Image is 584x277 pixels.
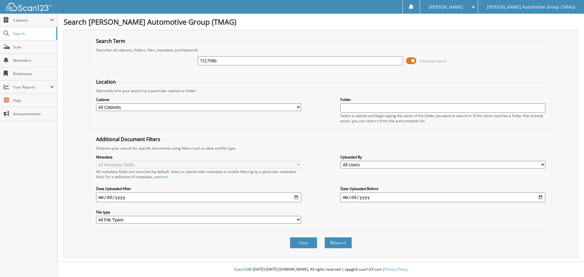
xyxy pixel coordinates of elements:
[13,44,54,50] span: Scan
[96,169,301,179] div: All metadata fields are searched by default. Select a cabinet with metadata to enable filtering b...
[93,136,163,143] legend: Additional Document Filters
[13,111,54,116] span: Announcements
[64,17,578,27] h1: Search [PERSON_NAME] Automotive Group (TMAG)
[96,209,301,215] label: File type
[93,38,128,44] legend: Search Term
[13,98,54,103] span: Help
[93,78,119,85] legend: Location
[385,267,408,272] a: Privacy Policy
[93,47,549,53] div: Searches all cabinets, folders, files, metadata, and keywords
[554,248,584,277] iframe: Chat Widget
[93,88,549,93] div: Optionally limit your search to a particular cabinet or folder
[93,146,549,151] div: Enhance your search for specific documents using filters such as date and file type.
[13,18,50,23] span: Cabinets
[13,58,54,63] span: Reminders
[325,237,352,248] button: Search
[340,186,545,191] label: Date Uploaded Before
[487,5,575,9] span: [PERSON_NAME] Automotive Group (TMAG)
[96,192,301,202] input: start
[234,267,249,272] span: Scan123
[96,97,301,102] label: Cabinet
[429,5,463,9] span: [PERSON_NAME]
[13,71,54,76] span: Bookmarks
[340,192,545,202] input: end
[340,154,545,160] label: Uploaded By
[96,154,301,160] label: Metadata
[160,174,168,179] a: here
[96,186,301,191] label: Date Uploaded After
[340,113,545,123] div: Select a cabinet and begin typing the name of the folder you want to search in. If the name match...
[57,262,584,277] div: © [DATE]-[DATE] [DOMAIN_NAME]. All rights reserved | appg02-scan123-com |
[13,31,53,36] span: Search
[6,3,52,11] img: scan123-logo-white.svg
[290,237,317,248] button: Clear
[420,59,447,63] span: Advanced Search
[340,97,545,102] label: Folder
[13,85,50,90] span: User Reports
